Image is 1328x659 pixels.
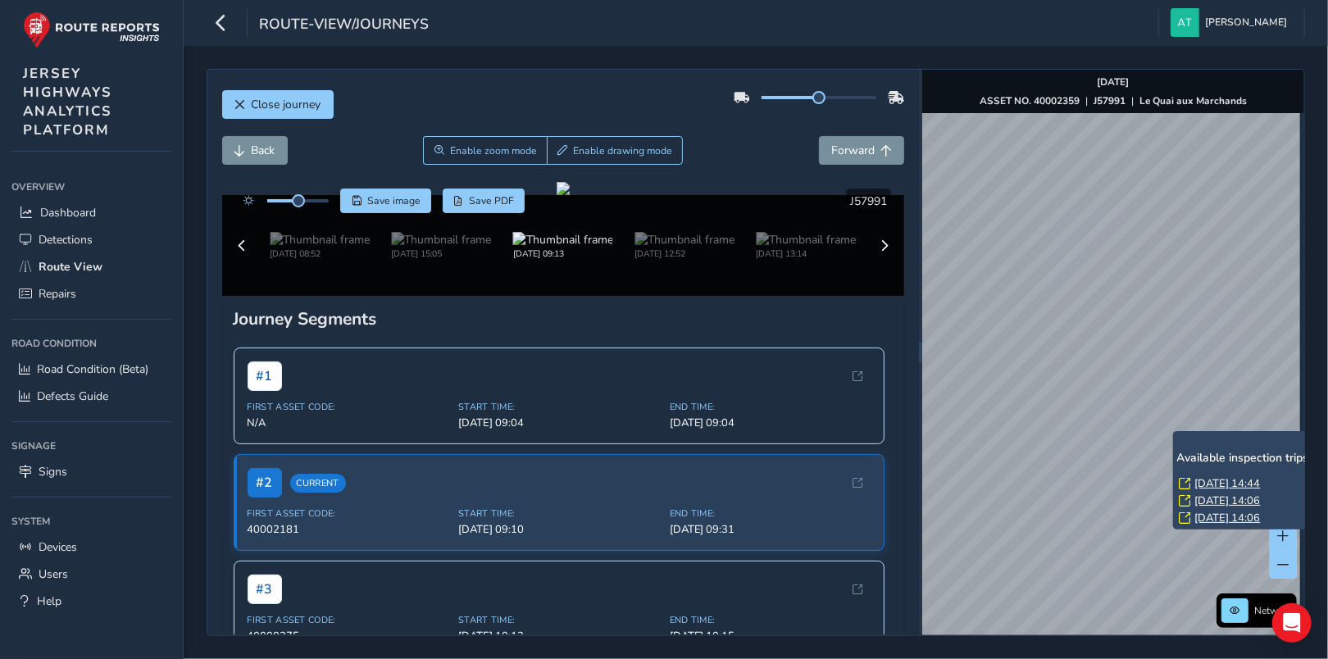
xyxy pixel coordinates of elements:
[39,566,68,582] span: Users
[458,522,660,537] span: [DATE] 09:10
[11,588,171,615] a: Help
[270,232,370,248] img: Thumbnail frame
[831,143,875,158] span: Forward
[1205,8,1287,37] span: [PERSON_NAME]
[11,356,171,383] a: Road Condition (Beta)
[756,248,856,260] div: [DATE] 13:14
[634,232,734,248] img: Thumbnail frame
[670,614,871,626] span: End Time:
[1272,603,1312,643] div: Open Intercom Messenger
[23,11,160,48] img: rr logo
[573,144,672,157] span: Enable drawing mode
[270,248,370,260] div: [DATE] 08:52
[756,232,856,248] img: Thumbnail frame
[259,14,429,37] span: route-view/journeys
[248,507,449,520] span: First Asset Code:
[458,401,660,413] span: Start Time:
[670,629,871,643] span: [DATE] 10:15
[37,593,61,609] span: Help
[248,629,449,643] span: 40000275
[248,522,449,537] span: 40002181
[458,416,660,430] span: [DATE] 09:04
[11,280,171,307] a: Repairs
[391,232,491,248] img: Thumbnail frame
[819,136,904,165] button: Forward
[340,189,431,213] button: Save
[1195,511,1261,525] a: [DATE] 14:06
[248,614,449,626] span: First Asset Code:
[1254,604,1292,617] span: Network
[670,416,871,430] span: [DATE] 09:04
[1195,493,1261,508] a: [DATE] 14:06
[11,175,171,199] div: Overview
[458,629,660,643] span: [DATE] 10:13
[11,434,171,458] div: Signage
[980,94,1247,107] div: | |
[367,194,421,207] span: Save image
[11,199,171,226] a: Dashboard
[11,534,171,561] a: Devices
[1097,75,1129,89] strong: [DATE]
[39,464,67,479] span: Signs
[458,614,660,626] span: Start Time:
[37,389,108,404] span: Defects Guide
[450,144,537,157] span: Enable zoom mode
[1195,476,1261,491] a: [DATE] 14:44
[670,401,871,413] span: End Time:
[23,64,112,139] span: JERSEY HIGHWAYS ANALYTICS PLATFORM
[980,94,1080,107] strong: ASSET NO. 40002359
[39,286,76,302] span: Repairs
[39,232,93,248] span: Detections
[11,509,171,534] div: System
[248,361,282,391] span: # 1
[11,226,171,253] a: Detections
[11,458,171,485] a: Signs
[391,248,491,260] div: [DATE] 15:05
[547,136,684,165] button: Draw
[1171,8,1293,37] button: [PERSON_NAME]
[248,416,449,430] span: N/A
[670,507,871,520] span: End Time:
[11,561,171,588] a: Users
[248,575,282,604] span: # 3
[222,90,334,119] button: Close journey
[37,361,148,377] span: Road Condition (Beta)
[443,189,525,213] button: PDF
[290,474,346,493] span: Current
[423,136,547,165] button: Zoom
[11,383,171,410] a: Defects Guide
[513,232,613,248] img: Thumbnail frame
[1094,94,1126,107] strong: J57991
[1171,8,1199,37] img: diamond-layout
[252,143,275,158] span: Back
[1139,94,1247,107] strong: Le Quai aux Marchands
[11,331,171,356] div: Road Condition
[11,253,171,280] a: Route View
[670,522,871,537] span: [DATE] 09:31
[252,97,321,112] span: Close journey
[458,507,660,520] span: Start Time:
[222,136,288,165] button: Back
[234,307,894,330] div: Journey Segments
[248,401,449,413] span: First Asset Code:
[469,194,514,207] span: Save PDF
[39,539,77,555] span: Devices
[248,468,282,498] span: # 2
[634,248,734,260] div: [DATE] 12:52
[513,248,613,260] div: [DATE] 09:13
[39,259,102,275] span: Route View
[40,205,96,220] span: Dashboard
[850,193,887,209] span: J57991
